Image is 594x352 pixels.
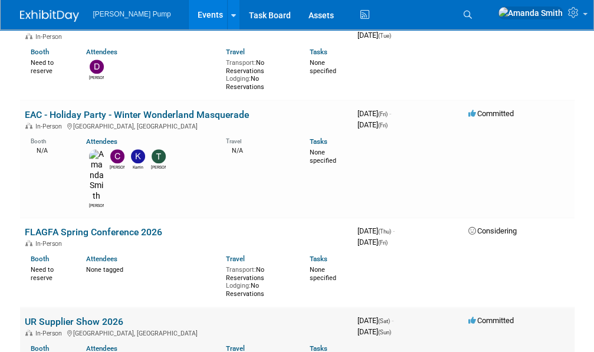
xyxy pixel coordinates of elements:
span: [DATE] [357,31,391,40]
span: [DATE] [357,120,388,129]
span: Considering [468,226,517,235]
div: Need to reserve [31,264,69,282]
span: In-Person [35,240,65,248]
img: Carmen Campbell [110,149,124,163]
a: Attendees [86,48,117,56]
a: Attendees [86,137,117,146]
span: (Sun) [378,329,391,335]
a: Travel [226,255,245,263]
span: In-Person [35,33,65,41]
span: None specified [310,149,336,165]
div: [GEOGRAPHIC_DATA], [GEOGRAPHIC_DATA] [25,328,348,337]
div: Booth [31,134,69,145]
div: Amanda Smith [89,202,104,209]
div: N/A [226,146,292,155]
span: - [389,109,391,118]
div: No Reservations No Reservations [226,264,292,298]
a: Travel [226,48,245,56]
span: Transport: [226,266,256,274]
span: [DATE] [357,316,393,325]
span: None specified [310,266,336,282]
span: (Thu) [378,228,391,235]
a: FLAGFA Spring Conference 2026 [25,226,162,238]
div: Need to reserve [31,57,69,75]
span: (Fri) [378,122,388,129]
span: Lodging: [226,282,251,290]
span: - [393,226,395,235]
img: In-Person Event [25,123,32,129]
span: In-Person [35,123,65,130]
a: Booth [31,255,49,263]
span: [DATE] [357,226,395,235]
span: In-Person [35,330,65,337]
a: Tasks [310,137,327,146]
div: Travel [226,134,292,145]
div: None tagged [86,264,217,274]
span: [DATE] [357,238,388,246]
a: UR Supplier Show 2026 [25,316,123,327]
div: [GEOGRAPHIC_DATA], [GEOGRAPHIC_DATA] [25,121,348,130]
span: Committed [468,316,514,325]
span: [DATE] [357,109,391,118]
img: In-Person Event [25,33,32,39]
div: Teri Beth Perkins [151,163,166,170]
img: In-Person Event [25,330,32,335]
img: Teri Beth Perkins [152,149,166,163]
img: David Perry [90,60,104,74]
a: EAC - Holiday Party - Winter Wonderland Masquerade [25,109,249,120]
a: AWWA 2025 [25,19,77,31]
img: Karrin Scott [131,149,145,163]
div: N/A [31,146,69,155]
span: (Fri) [378,111,388,117]
span: (Tue) [378,32,391,39]
span: Transport: [226,59,256,67]
span: None specified [310,59,336,75]
span: [PERSON_NAME] Pump [93,10,171,18]
a: Attendees [86,255,117,263]
div: David Perry [89,74,104,81]
img: In-Person Event [25,240,32,246]
img: Amanda Smith [498,6,563,19]
a: Tasks [310,255,327,263]
img: Amanda Smith [89,149,104,202]
div: No Reservations No Reservations [226,57,292,91]
span: Lodging: [226,75,251,83]
span: - [392,316,393,325]
img: ExhibitDay [20,10,79,22]
span: [DATE] [357,327,391,336]
span: (Fri) [378,239,388,246]
a: Tasks [310,48,327,56]
a: Booth [31,48,49,56]
span: (Sat) [378,318,390,324]
span: Committed [468,109,514,118]
div: Karrin Scott [130,163,145,170]
div: Carmen Campbell [110,163,124,170]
